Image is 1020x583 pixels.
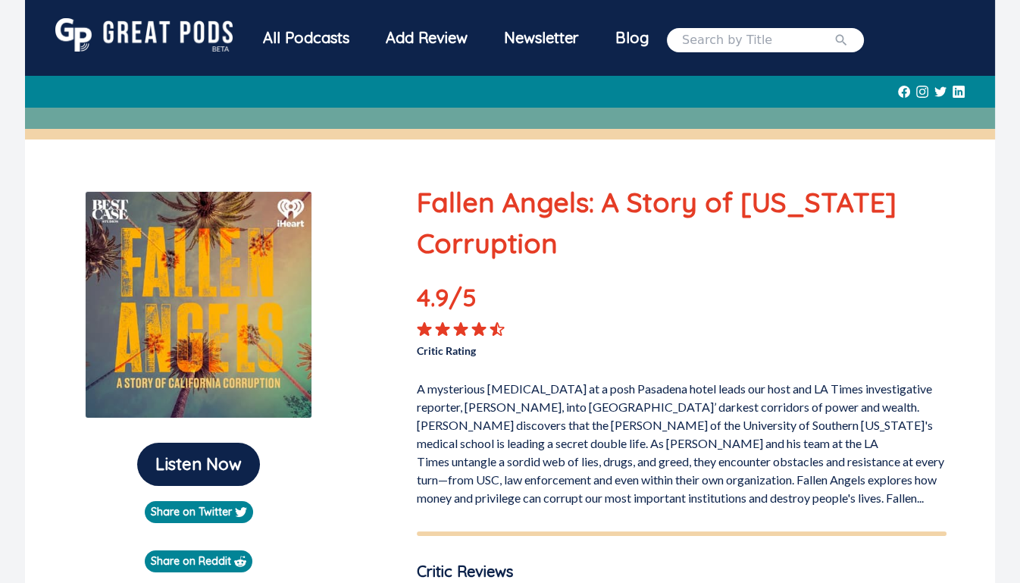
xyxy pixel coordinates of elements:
[145,501,253,523] a: Share on Twitter
[245,18,368,58] div: All Podcasts
[245,18,368,61] a: All Podcasts
[368,18,486,58] a: Add Review
[597,18,667,58] a: Blog
[55,18,233,52] img: GreatPods
[417,337,681,359] p: Critic Rating
[85,191,312,418] img: Fallen Angels: A Story of California Corruption
[486,18,597,58] div: Newsletter
[417,374,946,507] p: A mysterious [MEDICAL_DATA] at a posh Pasadena hotel leads our host and LA Times investigative re...
[145,550,252,572] a: Share on Reddit
[417,560,946,583] p: Critic Reviews
[417,279,523,321] p: 4.9 /5
[417,182,946,264] p: Fallen Angels: A Story of [US_STATE] Corruption
[137,443,260,486] button: Listen Now
[682,31,834,49] input: Search by Title
[486,18,597,61] a: Newsletter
